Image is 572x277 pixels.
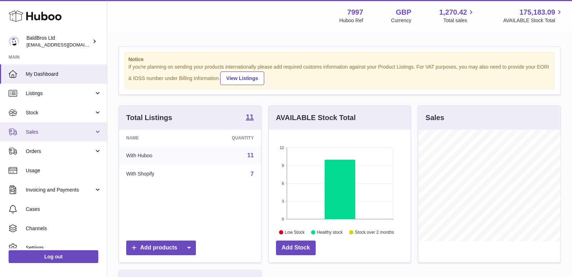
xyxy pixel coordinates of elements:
[26,90,94,97] span: Listings
[425,113,444,123] h3: Sales
[247,152,254,158] a: 11
[396,8,411,17] strong: GBP
[280,145,284,150] text: 12
[26,244,102,251] span: Settings
[439,8,475,24] a: 1,270.42 Total sales
[251,171,254,177] a: 7
[9,250,98,263] a: Log out
[317,230,343,235] text: Healthy stock
[391,17,411,24] div: Currency
[119,130,196,146] th: Name
[246,113,253,122] a: 11
[282,199,284,203] text: 3
[439,8,467,17] span: 1,270.42
[26,167,102,174] span: Usage
[503,8,563,24] a: 175,183.09 AVAILABLE Stock Total
[26,42,105,48] span: [EMAIL_ADDRESS][DOMAIN_NAME]
[282,181,284,186] text: 6
[519,8,555,17] span: 175,183.09
[282,163,284,168] text: 9
[26,35,91,48] div: BaldBros Ltd
[196,130,261,146] th: Quantity
[285,230,305,235] text: Low Stock
[276,241,316,255] a: Add Stock
[26,109,94,116] span: Stock
[126,113,172,123] h3: Total Listings
[26,129,94,135] span: Sales
[339,17,363,24] div: Huboo Ref
[9,36,19,47] img: baldbrothersblog@gmail.com
[26,71,102,78] span: My Dashboard
[347,8,363,17] strong: 7997
[355,230,394,235] text: Stock over 2 months
[26,148,94,155] span: Orders
[126,241,196,255] a: Add products
[128,64,551,85] div: If you're planning on sending your products internationally please add required customs informati...
[282,217,284,221] text: 0
[276,113,356,123] h3: AVAILABLE Stock Total
[246,113,253,120] strong: 11
[128,56,551,63] strong: Notice
[220,71,264,85] a: View Listings
[119,165,196,183] td: With Shopify
[443,17,475,24] span: Total sales
[503,17,563,24] span: AVAILABLE Stock Total
[26,225,102,232] span: Channels
[26,187,94,193] span: Invoicing and Payments
[119,146,196,165] td: With Huboo
[26,206,102,213] span: Cases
